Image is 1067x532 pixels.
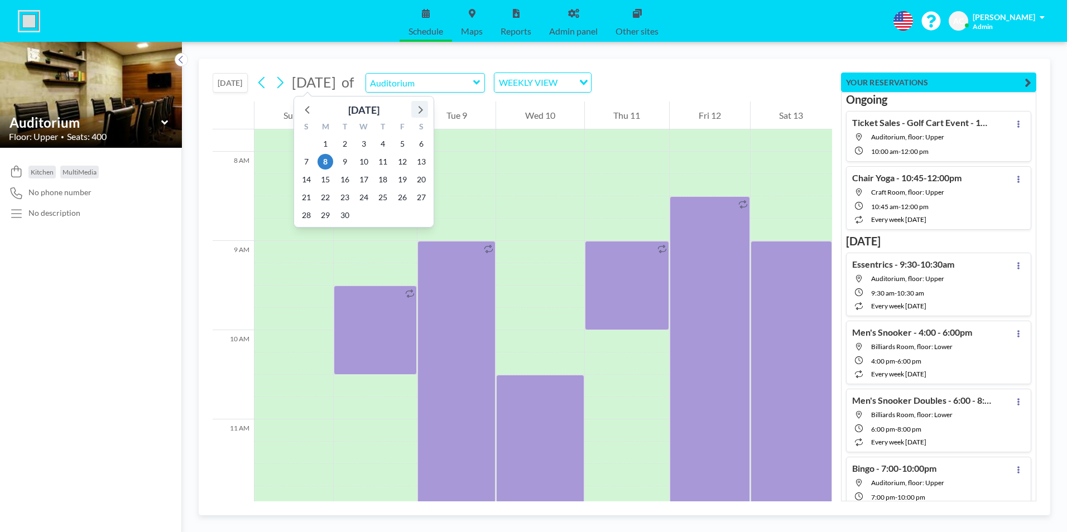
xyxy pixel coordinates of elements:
span: Saturday, September 6, 2025 [414,136,429,152]
span: 10:45 AM [871,202,898,211]
span: Friday, September 12, 2025 [395,154,410,170]
span: Admin [973,22,993,31]
span: every week [DATE] [871,302,926,310]
span: 10:00 AM [871,147,898,156]
h3: Ongoing [846,93,1031,107]
span: 12:00 PM [901,202,929,211]
div: 8 AM [213,152,254,241]
span: Monday, September 22, 2025 [318,190,333,205]
div: No description [28,208,80,218]
div: W [354,120,373,135]
div: [DATE] [348,102,379,118]
span: Other sites [616,27,659,36]
span: Saturday, September 13, 2025 [414,154,429,170]
div: Sun 7 [254,101,333,129]
span: Thursday, September 18, 2025 [375,172,391,187]
div: S [412,120,431,135]
button: [DATE] [213,73,248,93]
span: Wednesday, September 24, 2025 [356,190,372,205]
div: M [316,120,335,135]
span: Monday, September 15, 2025 [318,172,333,187]
div: Sat 13 [751,101,832,129]
span: every week [DATE] [871,438,926,446]
span: Thursday, September 4, 2025 [375,136,391,152]
span: Monday, September 1, 2025 [318,136,333,152]
span: - [898,147,901,156]
div: Thu 11 [585,101,669,129]
span: 10:30 AM [897,289,924,297]
span: Tuesday, September 16, 2025 [337,172,353,187]
h4: Bingo - 7:00-10:00pm [852,463,936,474]
span: [PERSON_NAME] [973,12,1035,22]
span: Billiards Room, floor: Lower [871,410,953,419]
span: Friday, September 19, 2025 [395,172,410,187]
span: 7:00 PM [871,493,895,501]
span: Tuesday, September 30, 2025 [337,207,353,223]
span: Sunday, September 28, 2025 [299,207,314,223]
span: Billiards Room, floor: Lower [871,342,953,351]
span: every week [DATE] [871,215,926,224]
span: Floor: Upper [9,131,58,142]
div: T [373,120,392,135]
h4: Ticket Sales - Golf Cart Event - 10:00-10:30am [852,117,992,128]
span: 9:30 AM [871,289,895,297]
div: F [392,120,411,135]
span: Saturday, September 20, 2025 [414,172,429,187]
span: Monday, September 8, 2025 [318,154,333,170]
span: Saturday, September 27, 2025 [414,190,429,205]
span: WEEKLY VIEW [497,75,560,90]
span: Friday, September 26, 2025 [395,190,410,205]
span: • [61,133,64,141]
div: 10 AM [213,330,254,419]
div: 9 AM [213,241,254,330]
span: 12:00 PM [901,147,929,156]
span: Schedule [408,27,443,36]
span: Tuesday, September 23, 2025 [337,190,353,205]
span: Wednesday, September 10, 2025 [356,154,372,170]
span: Sunday, September 7, 2025 [299,154,314,170]
div: 11 AM [213,419,254,509]
span: 4:00 PM [871,357,895,365]
span: Thursday, September 25, 2025 [375,190,391,205]
input: Search for option [561,75,573,90]
span: Kitchen [31,168,54,176]
span: Sunday, September 14, 2025 [299,172,314,187]
input: Auditorium [9,114,161,130]
input: Auditorium [366,74,473,92]
span: - [895,289,897,297]
span: Auditorium, floor: Upper [871,478,944,487]
div: T [335,120,354,135]
span: Craft Room, floor: Upper [871,188,944,196]
h4: Essentrics - 9:30-10:30am [852,259,954,270]
span: [DATE] [292,74,336,90]
span: Monday, September 29, 2025 [318,207,333,223]
span: Wednesday, September 3, 2025 [356,136,372,152]
div: Fri 12 [670,101,749,129]
span: Admin panel [549,27,598,36]
span: Auditorium, floor: Upper [871,274,944,283]
span: AC [953,16,964,26]
span: - [895,425,897,433]
div: Tue 9 [417,101,496,129]
span: of [342,74,354,91]
span: Thursday, September 11, 2025 [375,154,391,170]
div: S [297,120,316,135]
img: organization-logo [18,10,40,32]
h3: [DATE] [846,234,1031,248]
span: Maps [461,27,483,36]
h4: Men's Snooker Doubles - 6:00 - 8:00pm [852,395,992,406]
span: Friday, September 5, 2025 [395,136,410,152]
span: every week [DATE] [871,370,926,378]
div: Search for option [494,73,591,92]
span: - [895,357,897,365]
span: Auditorium, floor: Upper [871,133,944,141]
h4: Men's Snooker - 4:00 - 6:00pm [852,327,972,338]
h4: Chair Yoga - 10:45-12:00pm [852,172,962,183]
span: - [898,202,901,211]
span: 6:00 PM [871,425,895,433]
div: Wed 10 [496,101,584,129]
span: MultiMedia [63,168,97,176]
span: - [895,493,897,501]
span: Wednesday, September 17, 2025 [356,172,372,187]
button: YOUR RESERVATIONS [841,72,1036,92]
